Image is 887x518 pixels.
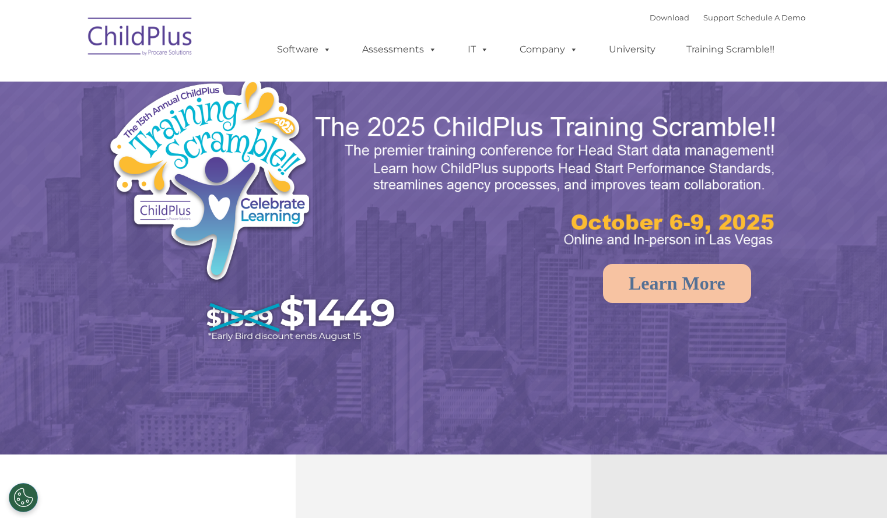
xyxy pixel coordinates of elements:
[650,13,805,22] font: |
[650,13,689,22] a: Download
[9,483,38,512] button: Cookies Settings
[603,264,751,303] a: Learn More
[597,38,667,61] a: University
[737,13,805,22] a: Schedule A Demo
[265,38,343,61] a: Software
[703,13,734,22] a: Support
[508,38,590,61] a: Company
[82,9,199,68] img: ChildPlus by Procare Solutions
[456,38,500,61] a: IT
[675,38,786,61] a: Training Scramble!!
[350,38,448,61] a: Assessments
